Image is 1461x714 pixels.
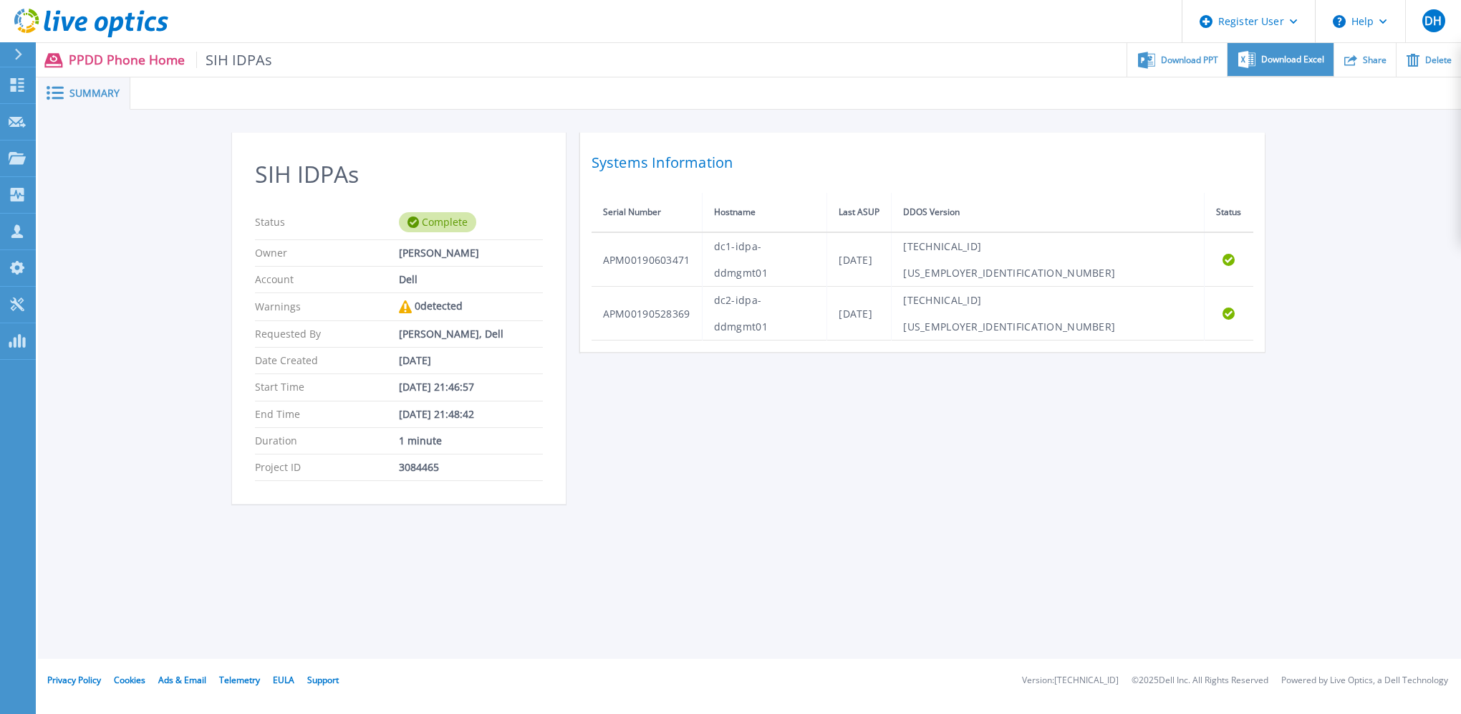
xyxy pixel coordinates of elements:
[255,328,399,340] p: Requested By
[255,247,399,259] p: Owner
[1363,56,1387,65] span: Share
[827,232,892,287] td: [DATE]
[399,381,543,393] div: [DATE] 21:46:57
[47,674,101,686] a: Privacy Policy
[69,52,273,68] p: PPDD Phone Home
[1022,676,1119,685] li: Version: [TECHNICAL_ID]
[255,212,399,232] p: Status
[827,287,892,341] td: [DATE]
[196,52,273,68] span: SIH IDPAs
[892,287,1205,341] td: [TECHNICAL_ID][US_EMPLOYER_IDENTIFICATION_NUMBER]
[1132,676,1268,685] li: © 2025 Dell Inc. All Rights Reserved
[592,287,703,341] td: APM00190528369
[114,674,145,686] a: Cookies
[273,674,294,686] a: EULA
[702,232,827,287] td: dc1-idpa-ddmgmt01
[399,355,543,366] div: [DATE]
[1205,193,1253,232] th: Status
[1281,676,1448,685] li: Powered by Live Optics, a Dell Technology
[255,355,399,366] p: Date Created
[255,409,399,420] p: End Time
[702,287,827,341] td: dc2-idpa-ddmgmt01
[892,193,1205,232] th: DDOS Version
[399,212,476,232] div: Complete
[592,193,703,232] th: Serial Number
[1261,55,1324,64] span: Download Excel
[399,328,543,340] div: [PERSON_NAME], Dell
[255,300,399,313] p: Warnings
[1424,15,1442,27] span: DH
[892,232,1205,287] td: [TECHNICAL_ID][US_EMPLOYER_IDENTIFICATION_NUMBER]
[399,435,543,447] div: 1 minute
[399,300,543,313] div: 0 detected
[255,435,399,447] p: Duration
[592,232,703,287] td: APM00190603471
[702,193,827,232] th: Hostname
[1161,56,1218,65] span: Download PPT
[255,381,399,393] p: Start Time
[399,462,543,473] div: 3084465
[399,247,543,259] div: [PERSON_NAME]
[592,150,1253,176] h2: Systems Information
[255,462,399,473] p: Project ID
[399,274,543,285] div: Dell
[158,674,206,686] a: Ads & Email
[399,409,543,420] div: [DATE] 21:48:42
[1425,56,1452,65] span: Delete
[827,193,892,232] th: Last ASUP
[255,274,399,285] p: Account
[255,161,543,188] h2: SIH IDPAs
[219,674,260,686] a: Telemetry
[307,674,339,686] a: Support
[69,88,120,98] span: Summary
